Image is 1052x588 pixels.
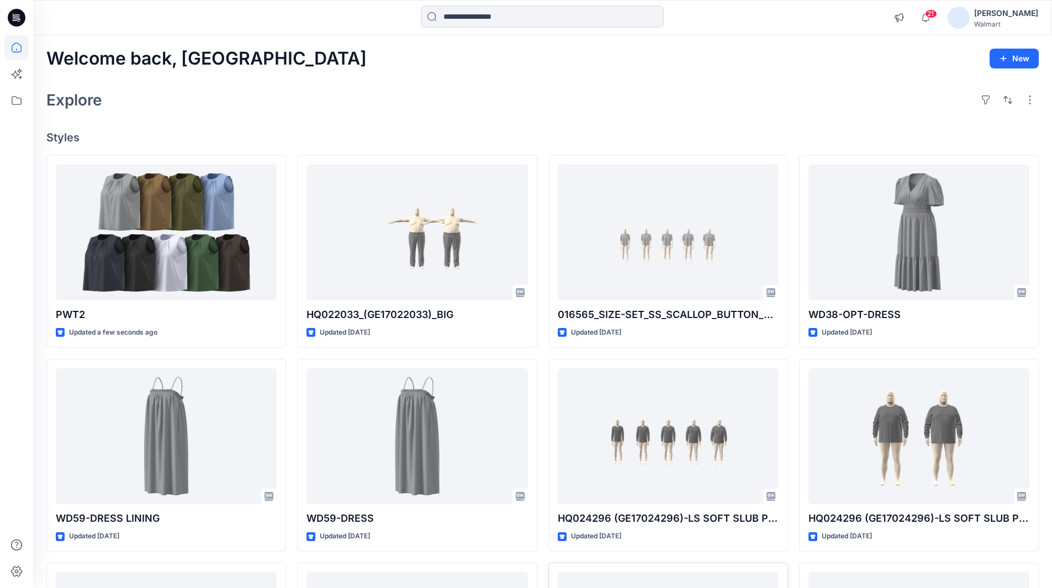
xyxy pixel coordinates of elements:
a: WD59-DRESS LINING [56,368,277,505]
p: Updated [DATE] [571,327,621,338]
p: HQ024296 (GE17024296)-LS SOFT SLUB POCKET CREW-REG [558,511,779,526]
p: PWT2 [56,307,277,322]
img: avatar [948,7,970,29]
p: Updated [DATE] [822,531,872,542]
a: HQ024296 (GE17024296)-LS SOFT SLUB POCKET CREW-PLUS [808,368,1029,505]
p: Updated [DATE] [320,327,370,338]
a: WD59-DRESS [306,368,527,505]
p: Updated [DATE] [320,531,370,542]
p: WD59-DRESS [306,511,527,526]
a: WD38-OPT-DRESS [808,165,1029,301]
h2: Welcome back, [GEOGRAPHIC_DATA] [46,49,367,69]
div: [PERSON_NAME] [974,7,1038,20]
p: 016565_SIZE-SET_SS_SCALLOP_BUTTON_DOWN [558,307,779,322]
p: Updated [DATE] [822,327,872,338]
h4: Styles [46,131,1039,144]
a: PWT2 [56,165,277,301]
p: WD59-DRESS LINING [56,511,277,526]
p: WD38-OPT-DRESS [808,307,1029,322]
p: Updated [DATE] [69,531,119,542]
p: HQ024296 (GE17024296)-LS SOFT SLUB POCKET CREW-PLUS [808,511,1029,526]
p: Updated a few seconds ago [69,327,157,338]
div: Walmart [974,20,1038,28]
a: HQ022033_(GE17022033)_BIG [306,165,527,301]
button: New [990,49,1039,68]
h2: Explore [46,91,102,109]
p: Updated [DATE] [571,531,621,542]
span: 21 [925,9,937,18]
p: HQ022033_(GE17022033)_BIG [306,307,527,322]
a: HQ024296 (GE17024296)-LS SOFT SLUB POCKET CREW-REG [558,368,779,505]
a: 016565_SIZE-SET_SS_SCALLOP_BUTTON_DOWN [558,165,779,301]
